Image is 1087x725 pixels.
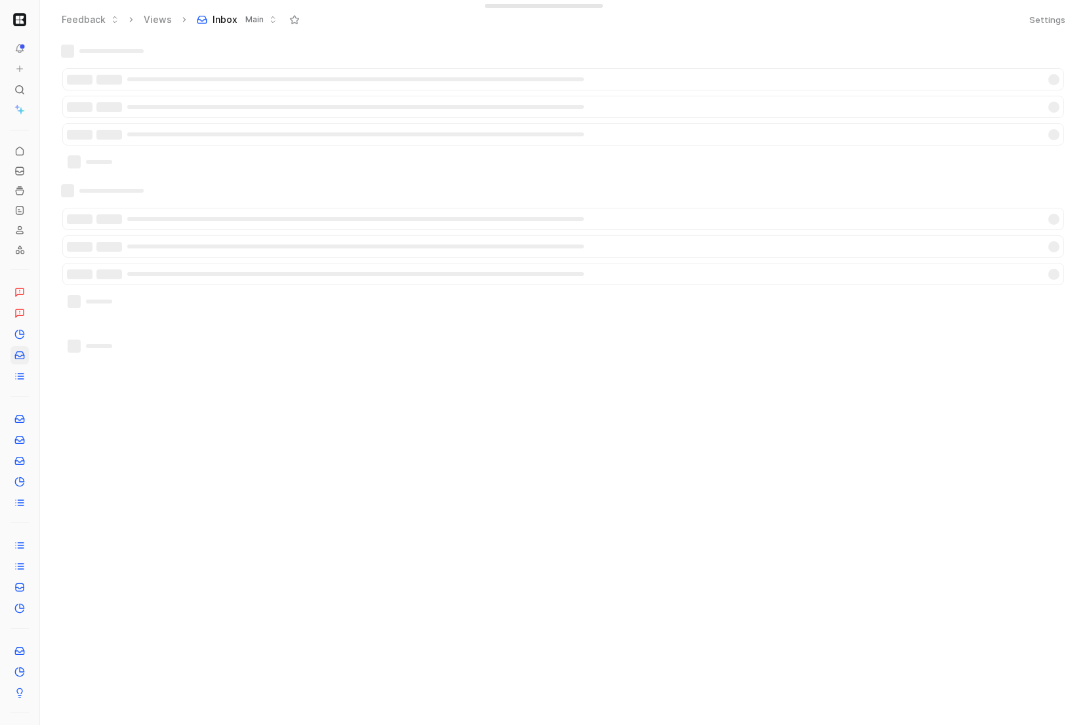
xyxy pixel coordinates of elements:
button: Feedback [56,10,125,29]
span: Inbox [213,13,237,26]
span: Main [245,13,264,26]
button: InboxMain [191,10,283,29]
img: Kolecto [13,13,26,26]
button: Settings [1023,10,1071,29]
button: Kolecto [10,10,29,29]
button: Views [138,10,178,29]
